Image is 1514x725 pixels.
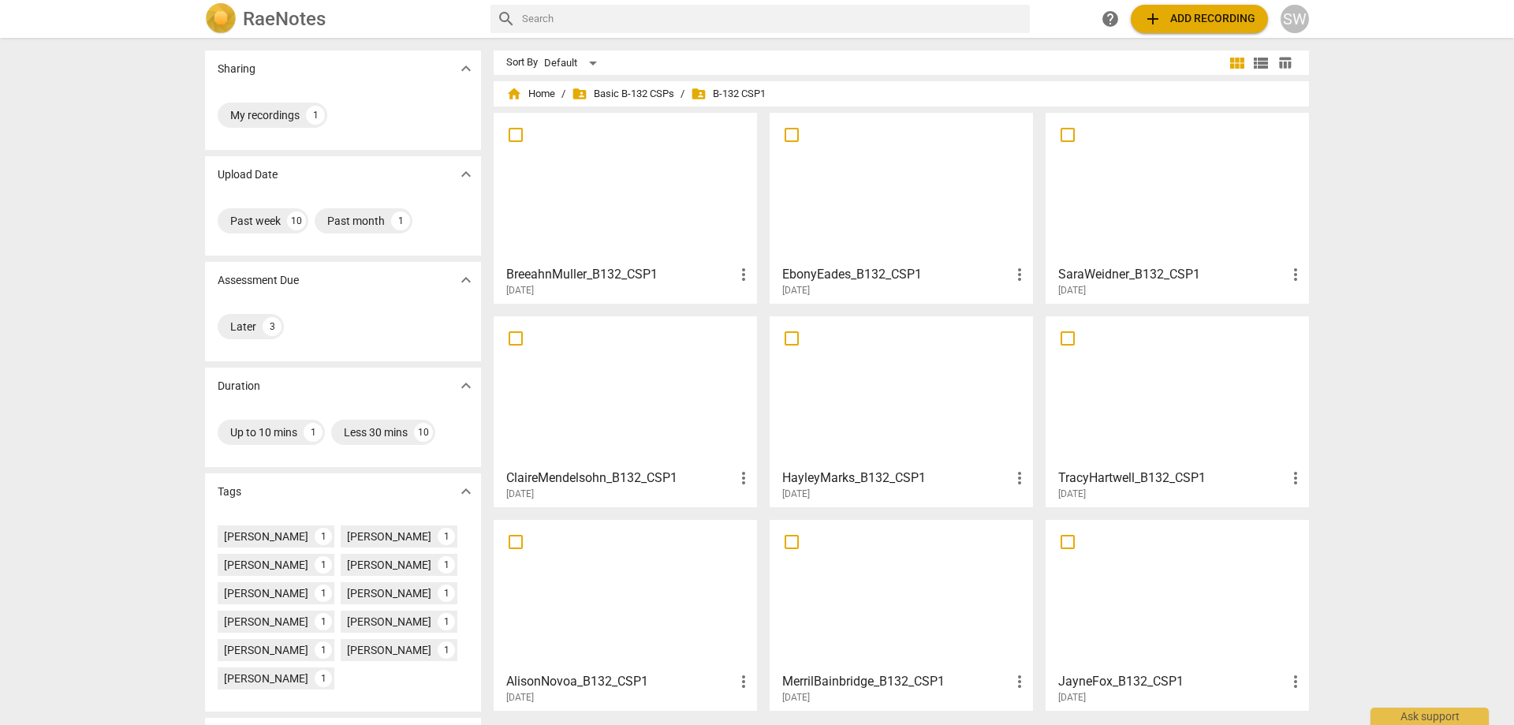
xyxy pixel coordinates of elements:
div: 1 [438,641,455,659]
div: 1 [391,211,410,230]
span: [DATE] [506,488,534,501]
button: Show more [454,57,478,80]
span: home [506,86,522,102]
div: Default [544,50,602,76]
div: [PERSON_NAME] [224,529,308,544]
div: [PERSON_NAME] [347,557,431,573]
p: Sharing [218,61,255,77]
span: [DATE] [782,691,810,704]
div: Less 30 mins [344,424,408,440]
button: Table view [1273,51,1296,75]
span: Home [506,86,555,102]
span: view_list [1251,54,1270,73]
a: JayneFox_B132_CSP1[DATE] [1051,525,1303,704]
div: 1 [438,528,455,545]
div: [PERSON_NAME] [347,642,431,658]
span: table_chart [1277,55,1292,70]
span: / [681,88,684,100]
h2: RaeNotes [243,8,326,30]
p: Assessment Due [218,272,299,289]
div: [PERSON_NAME] [224,614,308,630]
div: 1 [438,556,455,574]
div: 1 [438,585,455,602]
span: more_vert [734,672,753,691]
h3: AlisonNovoa_B132_CSP1 [506,672,734,691]
div: [PERSON_NAME] [224,642,308,658]
div: Up to 10 mins [230,424,297,440]
a: MerrilBainbridge_B132_CSP1[DATE] [775,525,1027,704]
div: [PERSON_NAME] [224,557,308,573]
div: 1 [315,613,332,630]
div: 1 [315,528,332,545]
button: Show more [454,374,478,398]
span: more_vert [1010,672,1029,691]
a: LogoRaeNotes [205,3,478,35]
span: [DATE] [1058,488,1086,501]
div: 10 [287,211,306,230]
h3: ClaireMendelsohn_B132_CSP1 [506,469,734,488]
a: EbonyEades_B132_CSP1[DATE] [775,118,1027,297]
div: Ask support [1370,708,1489,725]
a: Help [1096,5,1124,33]
span: add [1143,9,1162,28]
button: Tile view [1225,51,1249,75]
div: Sort By [506,57,538,69]
h3: HayleyMarks_B132_CSP1 [782,469,1010,488]
button: Show more [454,268,478,292]
button: Show more [454,163,478,186]
span: more_vert [1010,265,1029,284]
span: more_vert [734,265,753,284]
span: [DATE] [1058,284,1086,297]
span: more_vert [1286,265,1305,284]
div: [PERSON_NAME] [347,614,431,630]
span: [DATE] [506,691,534,704]
a: SaraWeidner_B132_CSP1[DATE] [1051,118,1303,297]
span: expand_more [457,482,475,501]
div: 1 [315,585,332,602]
span: [DATE] [1058,691,1086,704]
div: [PERSON_NAME] [347,529,431,544]
a: HayleyMarks_B132_CSP1[DATE] [775,322,1027,500]
div: [PERSON_NAME] [224,671,308,686]
div: 3 [263,317,282,336]
div: 1 [438,613,455,630]
span: folder_shared [691,86,707,102]
h3: SaraWeidner_B132_CSP1 [1058,265,1286,284]
div: My recordings [230,107,300,123]
a: AlisonNovoa_B132_CSP1[DATE] [499,525,751,704]
div: [PERSON_NAME] [224,585,308,601]
span: folder_shared [572,86,587,102]
div: 1 [306,106,325,125]
button: Upload [1131,5,1268,33]
button: List view [1249,51,1273,75]
button: SW [1281,5,1309,33]
h3: BreeahnMuller_B132_CSP1 [506,265,734,284]
button: Show more [454,480,478,503]
a: ClaireMendelsohn_B132_CSP1[DATE] [499,322,751,500]
div: 1 [315,670,332,687]
span: more_vert [734,469,753,488]
span: more_vert [1286,672,1305,691]
div: Past month [327,213,385,229]
div: 10 [414,423,433,442]
span: expand_more [457,59,475,78]
span: help [1101,9,1120,28]
span: more_vert [1286,469,1305,488]
span: expand_more [457,376,475,395]
h3: MerrilBainbridge_B132_CSP1 [782,672,1010,691]
a: BreeahnMuller_B132_CSP1[DATE] [499,118,751,297]
span: B-132 CSP1 [691,86,766,102]
div: Later [230,319,256,334]
span: Add recording [1143,9,1255,28]
div: Past week [230,213,281,229]
p: Duration [218,378,260,394]
h3: JayneFox_B132_CSP1 [1058,672,1286,691]
img: Logo [205,3,237,35]
span: Basic B-132 CSPs [572,86,674,102]
a: TracyHartwell_B132_CSP1[DATE] [1051,322,1303,500]
span: more_vert [1010,469,1029,488]
span: [DATE] [506,284,534,297]
span: [DATE] [782,488,810,501]
span: [DATE] [782,284,810,297]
